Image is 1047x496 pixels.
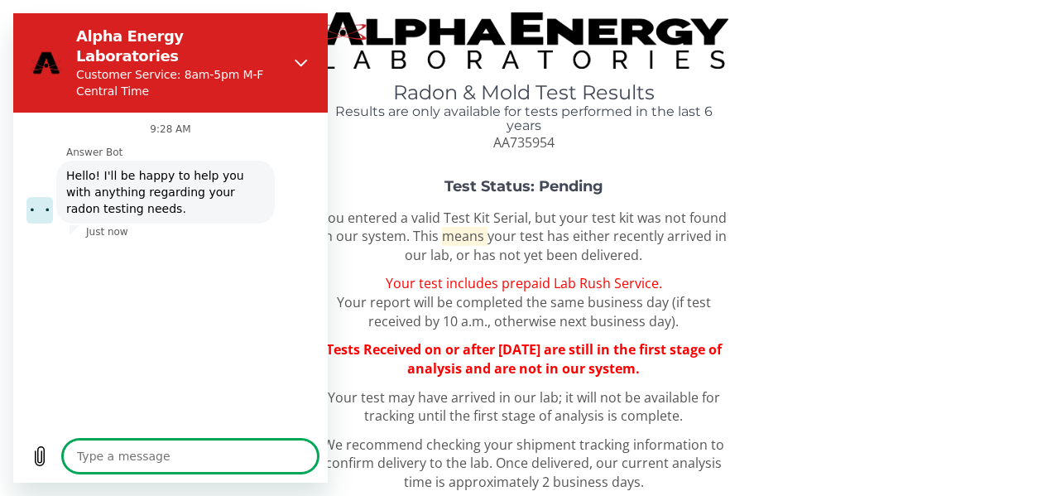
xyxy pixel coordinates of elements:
[319,274,728,331] p: Your report will be completed the same business day (if test received by 10 a.m., otherwise next ...
[10,426,43,460] button: Upload file
[493,133,555,152] span: AA735954
[319,12,728,69] img: TightCrop.jpg
[271,33,305,66] button: Close
[326,340,722,378] span: Tests Received on or after [DATE] are still in the first stage of analysis and are not in our sys...
[63,53,265,86] p: Customer Service: 8am-5pm M-F Central Time
[73,212,115,225] p: Just now
[386,274,662,292] span: Your test includes prepaid Lab Rush Service.
[444,177,603,195] strong: Test Status: Pending
[13,13,328,483] iframe: Messaging window
[404,454,723,491] span: Once delivered, our current analysis time is approximately 2 business days.
[323,436,724,473] span: We recommend checking your shipment tracking information to confirm delivery to the lab.
[53,132,315,146] p: Answer Bot
[137,109,177,123] p: 9:28 AM
[319,388,728,426] p: Your test may have arrived in our lab; it will not be available for tracking until the first stag...
[319,82,728,104] h1: Radon & Mold Test Results
[319,104,728,133] h4: Results are only available for tests performed in the last 6 years
[319,209,728,266] p: You entered a valid Test Kit Serial, but your test kit was not found in our system. This means yo...
[53,154,252,204] span: Hello! I'll be happy to help you with anything regarding your radon testing needs.
[63,13,265,53] h2: Alpha Energy Laboratories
